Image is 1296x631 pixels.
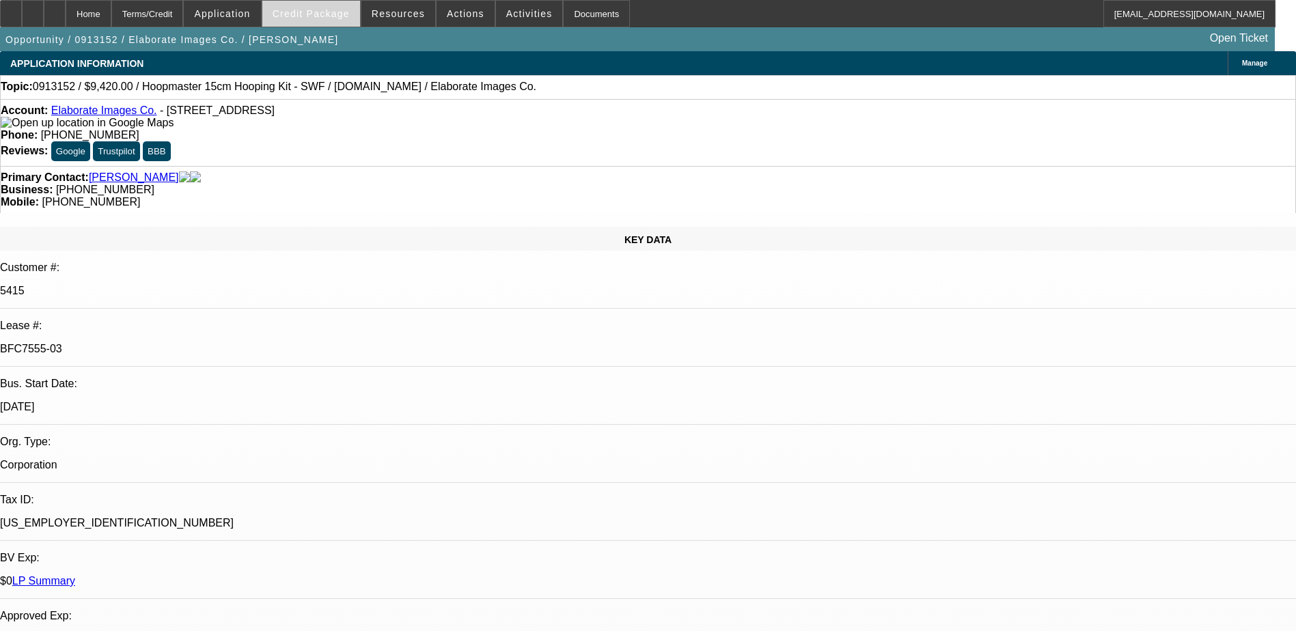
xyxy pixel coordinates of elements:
span: Credit Package [273,8,350,19]
img: facebook-icon.png [179,171,190,184]
span: Resources [372,8,425,19]
strong: Mobile: [1,196,39,208]
strong: Phone: [1,129,38,141]
span: Opportunity / 0913152 / Elaborate Images Co. / [PERSON_NAME] [5,34,338,45]
span: 0913152 / $9,420.00 / Hoopmaster 15cm Hooping Kit - SWF / [DOMAIN_NAME] / Elaborate Images Co. [33,81,536,93]
button: Activities [496,1,563,27]
span: KEY DATA [624,234,672,245]
strong: Reviews: [1,145,48,156]
strong: Topic: [1,81,33,93]
a: [PERSON_NAME] [89,171,179,184]
span: Activities [506,8,553,19]
span: [PHONE_NUMBER] [42,196,140,208]
strong: Business: [1,184,53,195]
a: LP Summary [12,575,75,587]
a: Open Ticket [1204,27,1273,50]
button: Credit Package [262,1,360,27]
span: [PHONE_NUMBER] [41,129,139,141]
span: Actions [447,8,484,19]
span: Application [194,8,250,19]
span: APPLICATION INFORMATION [10,58,143,69]
a: Elaborate Images Co. [51,104,157,116]
button: Trustpilot [93,141,139,161]
strong: Primary Contact: [1,171,89,184]
img: linkedin-icon.png [190,171,201,184]
span: [PHONE_NUMBER] [56,184,154,195]
strong: Account: [1,104,48,116]
button: Actions [437,1,495,27]
img: Open up location in Google Maps [1,117,174,129]
span: Manage [1242,59,1267,67]
button: Resources [361,1,435,27]
span: - [STREET_ADDRESS] [160,104,275,116]
a: View Google Maps [1,117,174,128]
button: Google [51,141,90,161]
button: Application [184,1,260,27]
button: BBB [143,141,171,161]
